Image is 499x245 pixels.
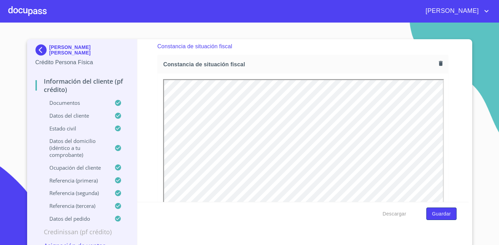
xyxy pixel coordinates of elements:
[35,137,115,158] p: Datos del domicilio (idéntico a tu comprobante)
[35,202,115,209] p: Referencia (tercera)
[35,77,129,94] p: Información del cliente (PF crédito)
[35,112,115,119] p: Datos del cliente
[35,44,129,58] div: [PERSON_NAME] [PERSON_NAME]
[35,164,115,171] p: Ocupación del Cliente
[163,61,436,68] span: Constancia de situación fiscal
[383,210,406,218] span: Descargar
[420,6,491,17] button: account of current user
[426,208,456,220] button: Guardar
[35,99,115,106] p: Documentos
[157,42,232,51] p: Constancia de situación fiscal
[35,189,115,196] p: Referencia (segunda)
[35,228,129,236] p: Credinissan (PF crédito)
[35,215,115,222] p: Datos del pedido
[35,58,129,67] p: Crédito Persona Física
[380,208,409,220] button: Descargar
[432,210,451,218] span: Guardar
[35,44,49,56] img: Docupass spot blue
[49,44,129,56] p: [PERSON_NAME] [PERSON_NAME]
[420,6,482,17] span: [PERSON_NAME]
[35,125,115,132] p: Estado Civil
[35,177,115,184] p: Referencia (primera)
